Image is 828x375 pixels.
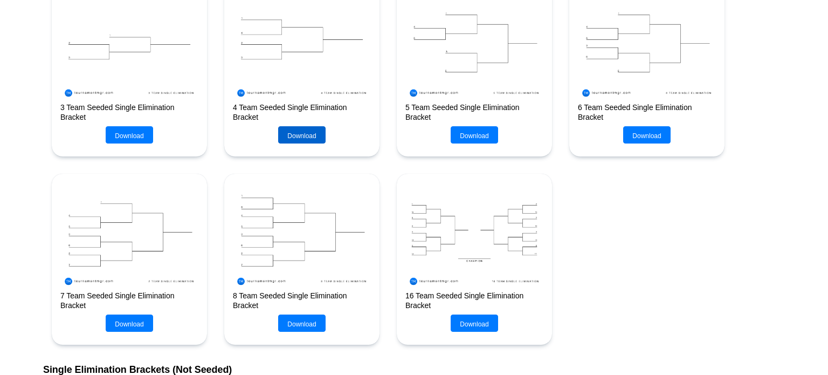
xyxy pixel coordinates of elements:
[278,126,325,144] button: Download
[278,315,325,332] button: Download
[623,126,670,144] button: Download
[578,103,716,122] h2: 6 Team Seeded Single Elimination Bracket
[106,126,153,144] button: Download
[233,182,371,289] img: 8 Team Seeded Single Elimination Bracket
[451,315,498,332] button: Download
[233,291,371,310] h2: 8 Team Seeded Single Elimination Bracket
[106,315,153,332] button: Download
[60,103,198,122] h2: 3 Team Seeded Single Elimination Bracket
[233,103,371,122] h2: 4 Team Seeded Single Elimination Bracket
[405,103,543,122] h2: 5 Team Seeded Single Elimination Bracket
[405,182,543,289] img: 16 Team Seeded Single Elimination Bracket
[405,291,543,310] h2: 16 Team Seeded Single Elimination Bracket
[60,291,198,310] h2: 7 Team Seeded Single Elimination Bracket
[451,126,498,144] button: Download
[60,182,198,289] img: 7 Team Seeded Single Elimination Bracket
